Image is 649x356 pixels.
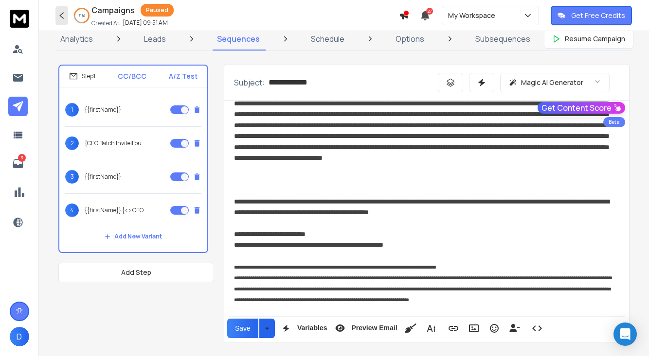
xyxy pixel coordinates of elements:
p: {{firstName}} [85,106,121,114]
a: Subsequences [469,27,536,51]
a: Sequences [211,27,266,51]
li: Step1CC/BCCA/Z Test1{{firstName}}2{CEO Batch Invite|Founder Cohort Invitation|CEO Batch Invite|Fo... [58,65,208,253]
p: Created At: [91,19,121,27]
p: Magic AI Generator [521,78,583,87]
button: Clean HTML [401,319,420,338]
a: Analytics [54,27,99,51]
span: Variables [295,324,329,332]
span: 4 [65,203,79,217]
button: Insert Unsubscribe Link [505,319,524,338]
p: Sequences [217,33,260,45]
p: 3 [18,154,26,162]
span: 3 [65,170,79,184]
p: {{firstName}} [85,173,121,181]
button: Add New Variant [97,227,170,246]
p: My Workspace [448,11,499,20]
h1: Campaigns [91,4,135,16]
a: Schedule [305,27,350,51]
a: 3 [8,154,28,173]
a: Options [390,27,430,51]
button: Add Step [58,263,214,282]
button: More Text [422,319,440,338]
button: Magic AI Generator [500,73,610,92]
button: Resume Campaign [544,29,633,49]
p: A/Z Test [169,71,198,81]
button: Emoticons [485,319,504,338]
p: CC/BCC [118,71,146,81]
button: Preview Email [331,319,399,338]
p: Subject: [234,77,265,88]
button: Variables [277,319,329,338]
p: 71 % [78,13,85,18]
span: Preview Email [349,324,399,332]
button: Code View [528,319,546,338]
p: [DATE] 09:51 AM [123,19,168,27]
button: D [10,327,29,346]
span: 27 [426,8,433,15]
p: Options [396,33,424,45]
p: {CEO Batch Invite|Founder Cohort Invitation|CEO Batch Invite|Founder Batch Invite|CEO Cohort Kick... [85,139,147,147]
div: Step 1 [69,72,95,81]
p: {{firstName}} {<> CEO Executive Invitation|<> CEO Cohort Invite|<> CEO Masterclass Invite|<> CEO ... [85,206,147,214]
div: Paused [141,4,174,17]
button: Get Content Score [538,102,625,114]
span: 2 [65,136,79,150]
button: Get Free Credits [551,6,632,25]
a: Leads [138,27,172,51]
p: Analytics [60,33,93,45]
button: Save [227,319,258,338]
div: Beta [603,117,625,127]
p: Get Free Credits [571,11,625,20]
div: Open Intercom Messenger [613,322,637,346]
button: Insert Image (⌘P) [465,319,483,338]
p: Subsequences [475,33,530,45]
span: 1 [65,103,79,117]
p: Schedule [311,33,344,45]
p: Leads [144,33,166,45]
button: Insert Link (⌘K) [444,319,463,338]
